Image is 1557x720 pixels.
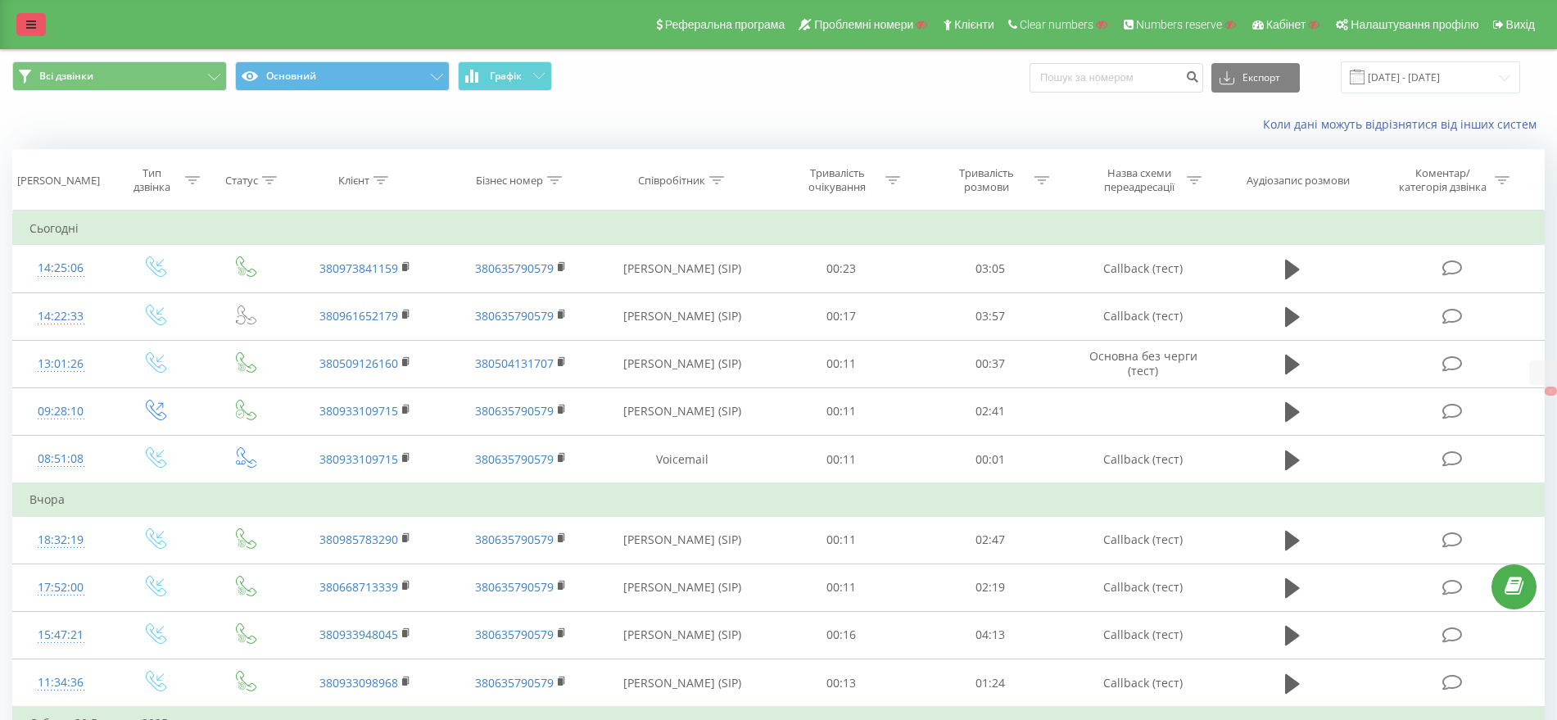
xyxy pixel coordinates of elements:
a: 380933098968 [319,675,398,691]
input: Пошук за номером [1030,63,1203,93]
td: 03:57 [916,292,1066,340]
a: 380933948045 [319,627,398,642]
td: Callback (тест) [1066,516,1221,564]
a: 380973841159 [319,260,398,276]
td: 00:11 [767,340,917,387]
td: [PERSON_NAME] (SIP) [599,564,766,611]
td: Callback (тест) [1066,564,1221,611]
td: [PERSON_NAME] (SIP) [599,516,766,564]
button: Графік [458,61,552,91]
div: 11:34:36 [29,667,92,699]
td: 00:01 [916,436,1066,484]
td: 01:24 [916,659,1066,708]
td: 04:13 [916,611,1066,659]
td: [PERSON_NAME] (SIP) [599,292,766,340]
span: Всі дзвінки [39,70,93,83]
td: 00:23 [767,245,917,292]
td: Callback (тест) [1066,436,1221,484]
a: 380635790579 [475,403,554,419]
span: Графік [490,70,522,82]
td: 03:05 [916,245,1066,292]
td: Callback (тест) [1066,659,1221,708]
td: 00:17 [767,292,917,340]
div: Статус [225,174,258,188]
div: 14:25:06 [29,252,92,284]
div: 14:22:33 [29,301,92,333]
a: 380635790579 [475,532,554,547]
div: Співробітник [638,174,705,188]
a: 380504131707 [475,355,554,371]
a: 380985783290 [319,532,398,547]
td: Сьогодні [13,212,1545,245]
td: [PERSON_NAME] (SIP) [599,340,766,387]
div: [PERSON_NAME] [17,174,100,188]
td: 00:37 [916,340,1066,387]
button: X [1545,387,1557,396]
td: 00:16 [767,611,917,659]
td: 00:13 [767,659,917,708]
span: Проблемні номери [814,18,913,31]
td: Callback (тест) [1066,292,1221,340]
div: 17:52:00 [29,572,92,604]
td: [PERSON_NAME] (SIP) [599,659,766,708]
div: Тип дзвінка [123,166,181,194]
span: Numbers reserve [1136,18,1222,31]
a: 380635790579 [475,579,554,595]
td: [PERSON_NAME] (SIP) [599,245,766,292]
a: 380635790579 [475,260,554,276]
div: Клієнт [338,174,369,188]
td: 02:41 [916,387,1066,435]
a: 380635790579 [475,451,554,467]
td: 00:11 [767,516,917,564]
div: Назва схеми переадресації [1095,166,1183,194]
div: 08:51:08 [29,443,92,475]
td: 02:47 [916,516,1066,564]
td: Callback (тест) [1066,611,1221,659]
td: 02:19 [916,564,1066,611]
a: Коли дані можуть відрізнятися вiд інших систем [1263,116,1545,132]
span: Реферальна програма [665,18,785,31]
a: 380635790579 [475,675,554,691]
div: 13:01:26 [29,348,92,380]
span: Клієнти [954,18,994,31]
a: 380509126160 [319,355,398,371]
div: 15:47:21 [29,619,92,651]
div: Тривалість очікування [794,166,881,194]
a: 380635790579 [475,627,554,642]
div: 18:32:19 [29,524,92,556]
a: 380961652179 [319,308,398,324]
a: 380933109715 [319,403,398,419]
span: Clear numbers [1020,18,1093,31]
span: Налаштування профілю [1351,18,1478,31]
a: 380668713339 [319,579,398,595]
a: 380635790579 [475,308,554,324]
span: Вихід [1506,18,1535,31]
div: Бізнес номер [476,174,543,188]
button: Експорт [1211,63,1300,93]
td: [PERSON_NAME] (SIP) [599,611,766,659]
td: [PERSON_NAME] (SIP) [599,387,766,435]
td: Callback (тест) [1066,245,1221,292]
td: Основна без черги (тест) [1066,340,1221,387]
div: 09:28:10 [29,396,92,428]
td: Вчора [13,483,1545,516]
td: 00:11 [767,387,917,435]
div: Коментар/категорія дзвінка [1395,166,1491,194]
a: 380933109715 [319,451,398,467]
span: Кабінет [1266,18,1306,31]
td: Voicemail [599,436,766,484]
div: Тривалість розмови [943,166,1030,194]
div: Аудіозапис розмови [1247,174,1350,188]
td: 00:11 [767,564,917,611]
button: Основний [235,61,450,91]
button: Всі дзвінки [12,61,227,91]
td: 00:11 [767,436,917,484]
